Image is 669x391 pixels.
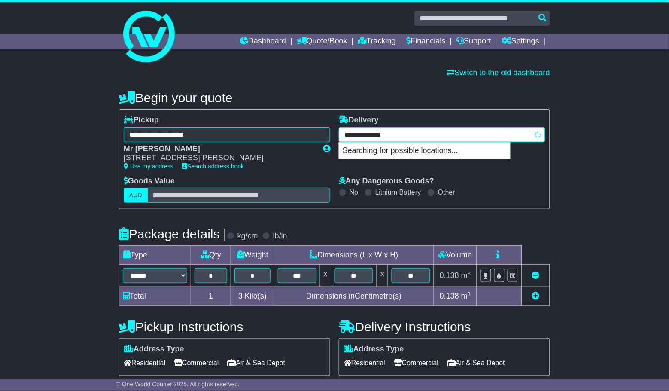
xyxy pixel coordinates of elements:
[231,287,274,306] td: Kilo(s)
[124,177,175,186] label: Goods Value
[461,292,471,300] span: m
[119,227,227,241] h4: Package details |
[532,271,540,280] a: Remove this item
[320,265,331,287] td: x
[124,144,314,154] div: Mr [PERSON_NAME]
[339,177,434,186] label: Any Dangerous Goods?
[532,292,540,300] a: Add new item
[461,271,471,280] span: m
[124,116,159,125] label: Pickup
[191,287,231,306] td: 1
[468,291,471,297] sup: 3
[182,163,244,170] a: Search address book
[274,246,434,265] td: Dimensions (L x W x H)
[434,246,477,265] td: Volume
[407,34,446,49] a: Financials
[447,356,505,370] span: Air & Sea Depot
[238,292,243,300] span: 3
[394,356,438,370] span: Commercial
[375,188,421,196] label: Lithium Battery
[273,232,287,241] label: lb/in
[124,345,184,354] label: Address Type
[116,381,240,388] span: © One World Courier 2025. All rights reserved.
[228,356,286,370] span: Air & Sea Depot
[440,292,459,300] span: 0.138
[438,188,455,196] label: Other
[502,34,539,49] a: Settings
[440,271,459,280] span: 0.138
[339,143,510,159] p: Searching for possible locations...
[191,246,231,265] td: Qty
[456,34,491,49] a: Support
[358,34,396,49] a: Tracking
[119,91,550,105] h4: Begin your quote
[124,153,314,163] div: [STREET_ADDRESS][PERSON_NAME]
[174,356,219,370] span: Commercial
[237,232,258,241] label: kg/cm
[447,68,550,77] a: Switch to the old dashboard
[468,270,471,277] sup: 3
[274,287,434,306] td: Dimensions in Centimetre(s)
[124,356,165,370] span: Residential
[344,356,385,370] span: Residential
[344,345,404,354] label: Address Type
[339,320,550,334] h4: Delivery Instructions
[119,287,191,306] td: Total
[339,116,379,125] label: Delivery
[377,265,388,287] td: x
[124,188,148,203] label: AUD
[297,34,347,49] a: Quote/Book
[350,188,358,196] label: No
[231,246,274,265] td: Weight
[240,34,286,49] a: Dashboard
[119,320,330,334] h4: Pickup Instructions
[119,246,191,265] td: Type
[124,163,173,170] a: Use my address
